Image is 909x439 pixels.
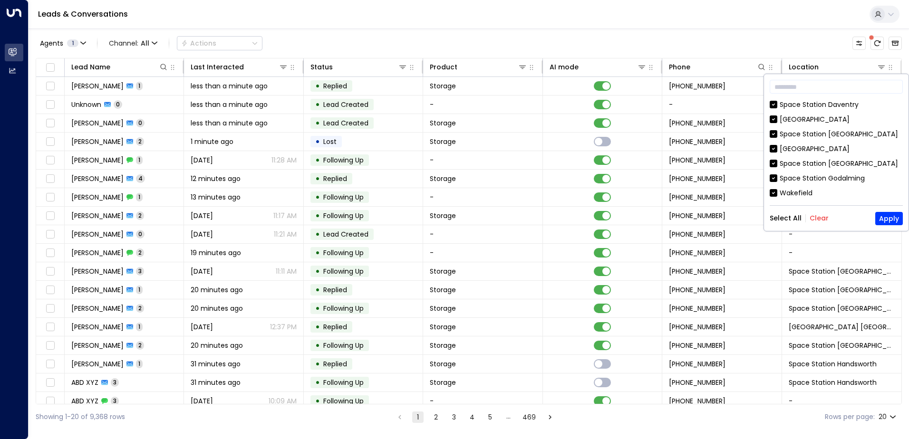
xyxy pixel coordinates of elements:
[789,322,895,332] span: Space Station Kilburn
[136,119,145,127] span: 0
[274,229,297,239] p: 11:21 AM
[430,118,456,128] span: Storage
[430,61,527,73] div: Product
[669,61,766,73] div: Phone
[430,174,456,183] span: Storage
[789,267,895,276] span: Space Station Swiss Cottage
[44,340,56,352] span: Toggle select row
[669,192,725,202] span: +447776074710
[323,396,364,406] span: Following Up
[191,322,213,332] span: Aug 24, 2025
[71,192,124,202] span: Ashley Rowe
[789,61,819,73] div: Location
[111,378,119,386] span: 3
[875,212,903,225] button: Apply
[44,358,56,370] span: Toggle select row
[315,282,320,298] div: •
[38,9,128,19] a: Leads & Conversations
[310,61,407,73] div: Status
[423,392,542,410] td: -
[770,159,903,169] div: Space Station [GEOGRAPHIC_DATA]
[71,61,110,73] div: Lead Name
[669,248,725,258] span: +447905347744
[484,411,496,423] button: Go to page 5
[71,267,124,276] span: Harriet Esdaile
[276,267,297,276] p: 11:11 AM
[191,359,241,369] span: 31 minutes ago
[669,155,725,165] span: +447740486316
[141,39,149,47] span: All
[550,61,647,73] div: AI mode
[136,156,143,164] span: 1
[181,39,216,48] div: Actions
[44,191,56,203] span: Toggle select row
[71,359,124,369] span: Isabel Farrell
[71,137,124,146] span: Darren Woodall
[136,323,143,331] span: 1
[669,229,725,239] span: +447776074710
[770,129,903,139] div: Space Station [GEOGRAPHIC_DATA]
[71,61,168,73] div: Lead Name
[430,285,456,295] span: Storage
[770,100,903,110] div: Space Station Daventry
[323,322,347,332] span: Replied
[669,267,725,276] span: +447905347744
[448,411,460,423] button: Go to page 3
[315,374,320,391] div: •
[782,244,901,262] td: -
[430,359,456,369] span: Storage
[191,61,244,73] div: Last Interacted
[430,267,456,276] span: Storage
[114,100,122,108] span: 0
[136,211,144,219] span: 2
[105,37,161,50] button: Channel:All
[191,378,241,387] span: 31 minutes ago
[136,82,143,90] span: 1
[544,411,556,423] button: Go to next page
[191,174,241,183] span: 12 minutes ago
[71,100,101,109] span: Unknown
[430,137,456,146] span: Storage
[412,411,424,423] button: page 1
[423,244,542,262] td: -
[323,359,347,369] span: Replied
[789,341,895,350] span: Space Station Wakefield
[136,230,145,238] span: 0
[770,214,802,222] button: Select All
[44,377,56,389] span: Toggle select row
[521,411,538,423] button: Go to page 469
[669,174,725,183] span: +447375119351
[44,321,56,333] span: Toggle select row
[136,193,143,201] span: 1
[315,171,320,187] div: •
[852,37,866,50] button: Customize
[191,155,213,165] span: Aug 18, 2025
[430,411,442,423] button: Go to page 2
[269,396,297,406] p: 10:09 AM
[323,118,368,128] span: Lead Created
[669,137,725,146] span: +447740486316
[782,392,901,410] td: -
[323,285,347,295] span: Replied
[273,211,297,220] p: 11:17 AM
[315,263,320,279] div: •
[430,322,456,332] span: Storage
[315,115,320,131] div: •
[191,304,243,313] span: 20 minutes ago
[191,267,213,276] span: Aug 24, 2025
[669,61,690,73] div: Phone
[191,118,268,128] span: less than a minute ago
[40,40,63,47] span: Agents
[423,188,542,206] td: -
[315,189,320,205] div: •
[323,267,364,276] span: Following Up
[323,81,347,91] span: Replied
[669,396,725,406] span: +447541236549
[323,229,368,239] span: Lead Created
[44,247,56,259] span: Toggle select row
[315,226,320,242] div: •
[191,137,233,146] span: 1 minute ago
[323,378,364,387] span: Following Up
[44,99,56,111] span: Toggle select row
[315,319,320,335] div: •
